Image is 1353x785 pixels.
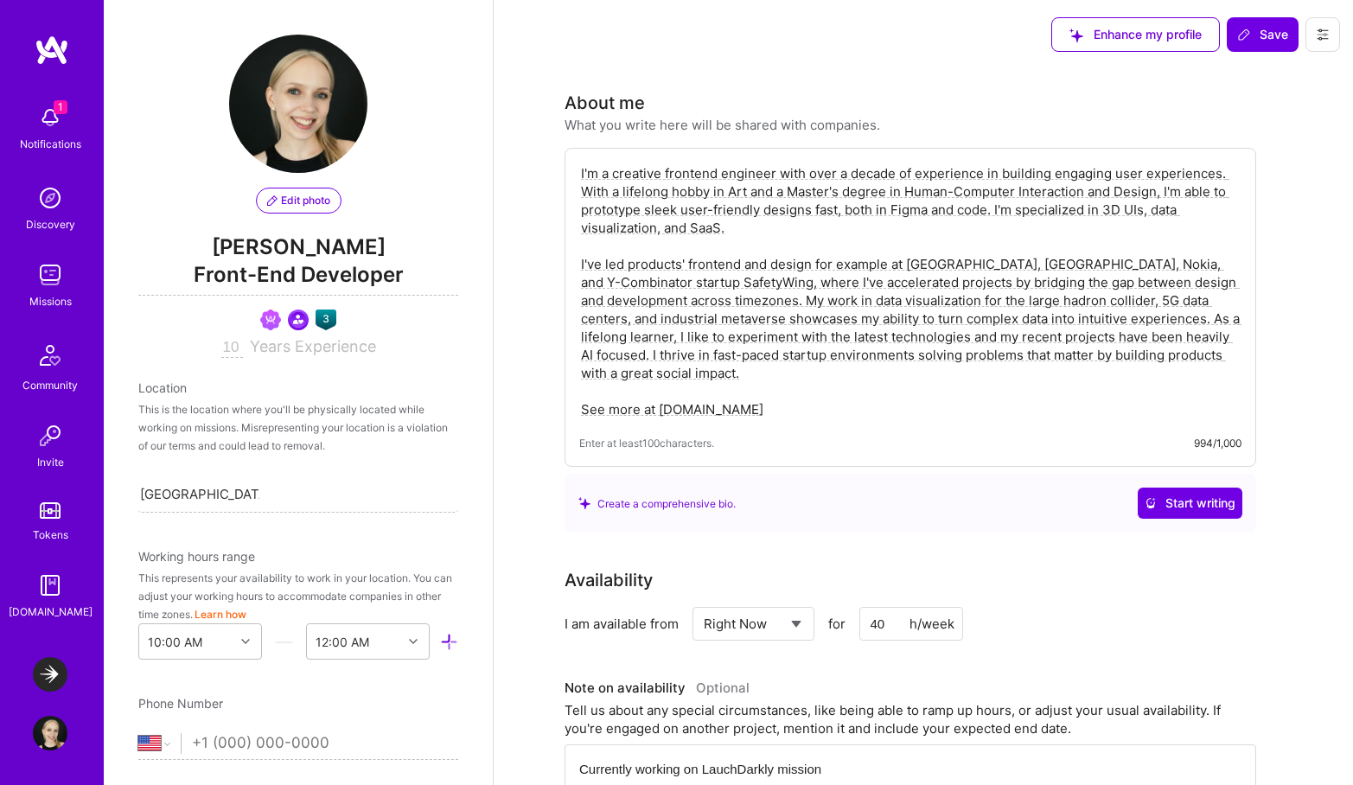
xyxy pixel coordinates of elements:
[1237,26,1288,43] span: Save
[579,163,1241,420] textarea: I'm a creative frontend engineer with over a decade of experience in building engaging user exper...
[192,718,458,769] input: +1 (000) 000-0000
[409,637,418,646] i: icon Chevron
[565,675,750,701] div: Note on availability
[579,434,714,452] span: Enter at least 100 characters.
[148,633,202,651] div: 10:00 AM
[138,696,223,711] span: Phone Number
[138,400,458,455] div: This is the location where you'll be physically located while working on missions. Misrepresentin...
[33,418,67,453] img: Invite
[1145,497,1157,509] i: icon CrystalBallWhite
[9,603,93,621] div: [DOMAIN_NAME]
[565,116,880,134] div: What you write here will be shared with companies.
[33,657,67,692] img: LaunchDarkly: Experimentation Delivery Team
[267,193,330,208] span: Edit photo
[565,567,653,593] div: Availability
[195,605,246,623] button: Learn how
[288,310,309,330] img: Community leader
[22,376,78,394] div: Community
[138,549,255,564] span: Working hours range
[33,568,67,603] img: guide book
[138,379,458,397] div: Location
[909,615,954,633] div: h/week
[26,215,75,233] div: Discovery
[138,234,458,260] span: [PERSON_NAME]
[316,633,369,651] div: 12:00 AM
[37,453,64,471] div: Invite
[35,35,69,66] img: logo
[33,258,67,292] img: teamwork
[40,502,61,519] img: tokens
[33,716,67,750] img: User Avatar
[256,188,341,214] button: Edit photo
[138,569,458,623] div: This represents your availability to work in your location. You can adjust your working hours to ...
[578,495,736,513] div: Create a comprehensive bio.
[859,607,963,641] input: XX
[1138,488,1242,519] button: Start writing
[828,615,846,633] span: for
[1069,26,1202,43] span: Enhance my profile
[33,100,67,135] img: bell
[1227,17,1299,52] button: Save
[29,292,72,310] div: Missions
[696,680,750,696] span: Optional
[275,633,293,651] i: icon HorizontalInLineDivider
[1051,17,1220,52] button: Enhance my profile
[1194,434,1241,452] div: 994/1,000
[565,701,1256,737] div: Tell us about any special circumstances, like being able to ramp up hours, or adjust your usual a...
[1069,29,1083,42] i: icon SuggestedTeams
[1145,495,1235,512] span: Start writing
[29,335,71,376] img: Community
[29,716,72,750] a: User Avatar
[229,35,367,173] img: User Avatar
[33,181,67,215] img: discovery
[29,657,72,692] a: LaunchDarkly: Experimentation Delivery Team
[565,615,679,633] div: I am available from
[20,135,81,153] div: Notifications
[267,195,278,206] i: icon PencilPurple
[578,497,590,509] i: icon SuggestedTeams
[33,526,68,544] div: Tokens
[250,337,376,355] span: Years Experience
[241,637,250,646] i: icon Chevron
[54,100,67,114] span: 1
[565,90,645,116] div: About me
[138,260,458,296] span: Front-End Developer
[221,337,243,358] input: XX
[260,310,281,330] img: Been on Mission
